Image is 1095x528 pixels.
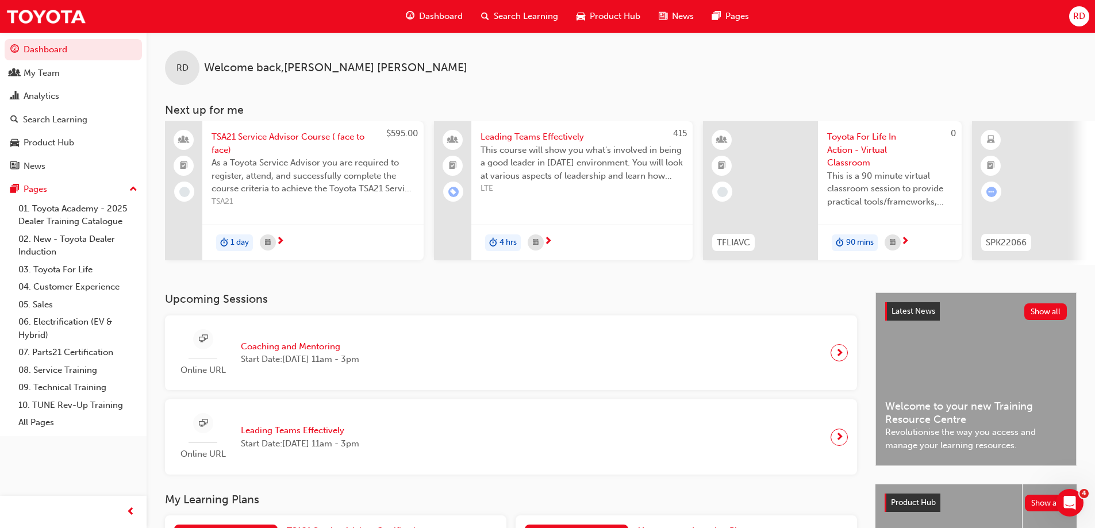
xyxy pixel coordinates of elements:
span: 4 [1079,489,1089,498]
span: calendar-icon [265,236,271,250]
span: news-icon [10,161,19,172]
span: Welcome back , [PERSON_NAME] [PERSON_NAME] [204,61,467,75]
a: Search Learning [5,109,142,130]
a: 08. Service Training [14,361,142,379]
span: next-icon [835,429,844,445]
a: search-iconSearch Learning [472,5,567,28]
span: Leading Teams Effectively [241,424,359,437]
span: sessionType_ONLINE_URL-icon [199,417,208,431]
span: Search Learning [494,10,558,23]
a: All Pages [14,414,142,431]
a: car-iconProduct Hub [567,5,650,28]
a: pages-iconPages [703,5,758,28]
span: 90 mins [846,236,874,249]
span: search-icon [481,9,489,24]
span: learningRecordVerb_ENROLL-icon [448,187,459,197]
span: learningResourceType_ELEARNING-icon [987,133,995,148]
a: 06. Electrification (EV & Hybrid) [14,313,142,344]
span: guage-icon [406,9,414,24]
span: RD [176,61,189,75]
div: Pages [24,183,47,196]
img: Trak [6,3,86,29]
span: people-icon [10,68,19,79]
button: Pages [5,179,142,200]
a: 04. Customer Experience [14,278,142,296]
span: booktick-icon [987,159,995,174]
a: 01. Toyota Academy - 2025 Dealer Training Catalogue [14,200,142,230]
a: 07. Parts21 Certification [14,344,142,361]
span: News [672,10,694,23]
span: learningRecordVerb_ATTEMPT-icon [986,187,997,197]
span: booktick-icon [180,159,188,174]
span: learningRecordVerb_NONE-icon [717,187,728,197]
a: 415Leading Teams EffectivelyThis course will show you what's involved in being a good leader in [... [434,121,693,260]
span: Dashboard [419,10,463,23]
a: Online URLCoaching and MentoringStart Date:[DATE] 11am - 3pm [174,325,848,381]
h3: My Learning Plans [165,493,857,506]
div: Product Hub [24,136,74,149]
span: Welcome to your new Training Resource Centre [885,400,1067,426]
span: Latest News [892,306,935,316]
span: Start Date: [DATE] 11am - 3pm [241,437,359,450]
span: 4 hrs [500,236,517,249]
a: 03. Toyota For Life [14,261,142,279]
button: DashboardMy TeamAnalyticsSearch LearningProduct HubNews [5,37,142,179]
span: TFLIAVC [717,236,750,249]
a: News [5,156,142,177]
span: next-icon [544,237,552,247]
a: Online URLLeading Teams EffectivelyStart Date:[DATE] 11am - 3pm [174,408,848,465]
span: Coaching and Mentoring [241,340,359,353]
a: My Team [5,63,142,84]
span: RD [1073,10,1085,23]
span: SPK22066 [986,236,1027,249]
span: chart-icon [10,91,19,102]
a: $595.00TSA21 Service Advisor Course ( face to face)As a Toyota Service Advisor you are required t... [165,121,424,260]
div: Analytics [24,90,59,103]
span: news-icon [659,9,667,24]
a: Dashboard [5,39,142,60]
span: people-icon [180,133,188,148]
a: Latest NewsShow allWelcome to your new Training Resource CentreRevolutionise the way you access a... [875,292,1077,466]
span: duration-icon [489,236,497,250]
span: next-icon [901,237,909,247]
span: booktick-icon [718,159,726,174]
span: Online URL [174,448,232,461]
a: 10. TUNE Rev-Up Training [14,396,142,414]
span: learningResourceType_INSTRUCTOR_LED-icon [718,133,726,148]
span: prev-icon [126,505,135,519]
a: guage-iconDashboard [397,5,472,28]
span: booktick-icon [449,159,457,174]
span: calendar-icon [533,236,539,250]
span: 1 day [230,236,249,249]
span: up-icon [129,182,137,197]
span: 415 [673,128,687,138]
span: next-icon [276,237,285,247]
span: learningRecordVerb_NONE-icon [179,187,190,197]
span: car-icon [10,138,19,148]
span: duration-icon [220,236,228,250]
span: Start Date: [DATE] 11am - 3pm [241,353,359,366]
a: 05. Sales [14,296,142,314]
a: 0TFLIAVCToyota For Life In Action - Virtual ClassroomThis is a 90 minute virtual classroom sessio... [703,121,962,260]
button: Show all [1025,495,1068,511]
button: RD [1069,6,1089,26]
span: Product Hub [590,10,640,23]
iframe: Intercom live chat [1056,489,1084,517]
span: next-icon [835,345,844,361]
a: news-iconNews [650,5,703,28]
span: people-icon [449,133,457,148]
span: guage-icon [10,45,19,55]
span: Toyota For Life In Action - Virtual Classroom [827,130,952,169]
span: pages-icon [10,184,19,195]
div: My Team [24,67,60,80]
span: TSA21 Service Advisor Course ( face to face) [212,130,414,156]
span: pages-icon [712,9,721,24]
span: Pages [725,10,749,23]
button: Show all [1024,303,1067,320]
span: As a Toyota Service Advisor you are required to register, attend, and successfully complete the c... [212,156,414,195]
span: Online URL [174,364,232,377]
span: This is a 90 minute virtual classroom session to provide practical tools/frameworks, behaviours a... [827,169,952,209]
div: Search Learning [23,113,87,126]
span: Leading Teams Effectively [481,130,683,144]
